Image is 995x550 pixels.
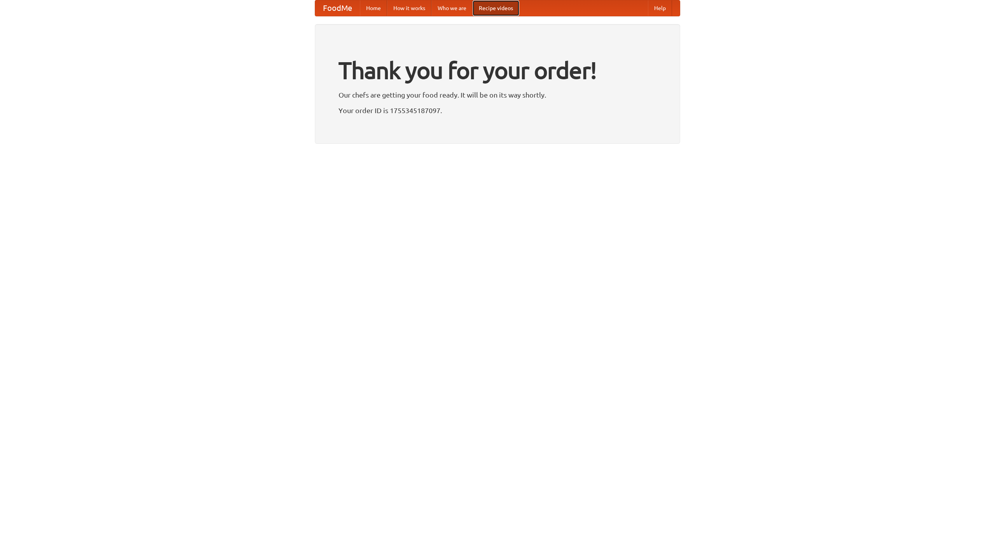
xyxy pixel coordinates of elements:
a: Help [648,0,672,16]
p: Our chefs are getting your food ready. It will be on its way shortly. [339,89,656,101]
a: How it works [387,0,431,16]
a: Who we are [431,0,473,16]
a: FoodMe [315,0,360,16]
a: Recipe videos [473,0,519,16]
h1: Thank you for your order! [339,52,656,89]
p: Your order ID is 1755345187097. [339,105,656,116]
a: Home [360,0,387,16]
